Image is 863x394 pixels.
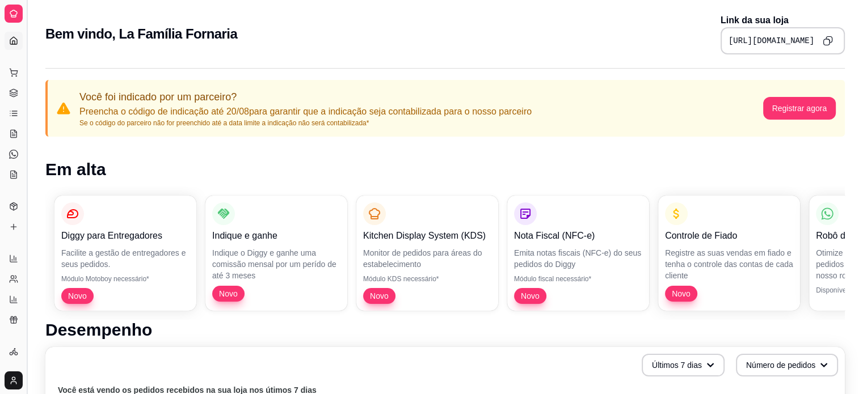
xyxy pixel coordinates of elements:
[61,229,190,243] p: Diggy para Entregadores
[356,196,498,311] button: Kitchen Display System (KDS)Monitor de pedidos para áreas do estabelecimentoMódulo KDS necessário...
[819,32,837,50] button: Copy to clipboard
[45,320,845,340] h1: Desempenho
[665,229,793,243] p: Controle de Fiado
[658,196,800,311] button: Controle de FiadoRegistre as suas vendas em fiado e tenha o controle das contas de cada clienteNovo
[61,247,190,270] p: Facilite a gestão de entregadores e seus pedidos.
[363,247,491,270] p: Monitor de pedidos para áreas do estabelecimento
[79,89,532,105] p: Você foi indicado por um parceiro?
[365,290,393,302] span: Novo
[45,159,845,180] h1: Em alta
[642,354,725,376] button: Últimos 7 dias
[721,14,845,27] p: Link da sua loja
[763,97,836,120] button: Registrar agora
[665,247,793,281] p: Registre as suas vendas em fiado e tenha o controle das contas de cada cliente
[667,288,695,299] span: Novo
[507,196,649,311] button: Nota Fiscal (NFC-e)Emita notas fiscais (NFC-e) do seus pedidos do DiggyMódulo fiscal necessário*Novo
[363,274,491,283] p: Módulo KDS necessário*
[79,118,532,128] p: Se o código do parceiro não for preenchido até a data limite a indicação não será contabilizada*
[729,35,814,46] pre: [URL][DOMAIN_NAME]
[54,196,196,311] button: Diggy para EntregadoresFacilite a gestão de entregadores e seus pedidos.Módulo Motoboy necessário...
[79,105,532,118] p: Preencha o código de indicação até 20/08 para garantir que a indicação seja contabilizada para o ...
[45,25,237,43] h2: Bem vindo, La Família Fornaria
[514,274,642,283] p: Módulo fiscal necessário*
[363,229,491,243] p: Kitchen Display System (KDS)
[64,290,91,302] span: Novo
[212,247,340,281] p: Indique o Diggy e ganhe uma comissão mensal por um perído de até 3 meses
[212,229,340,243] p: Indique e ganhe
[61,274,190,283] p: Módulo Motoboy necessário*
[516,290,544,302] span: Novo
[514,247,642,270] p: Emita notas fiscais (NFC-e) do seus pedidos do Diggy
[205,196,347,311] button: Indique e ganheIndique o Diggy e ganhe uma comissão mensal por um perído de até 3 mesesNovo
[514,229,642,243] p: Nota Fiscal (NFC-e)
[736,354,838,376] button: Número de pedidos
[214,288,242,299] span: Novo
